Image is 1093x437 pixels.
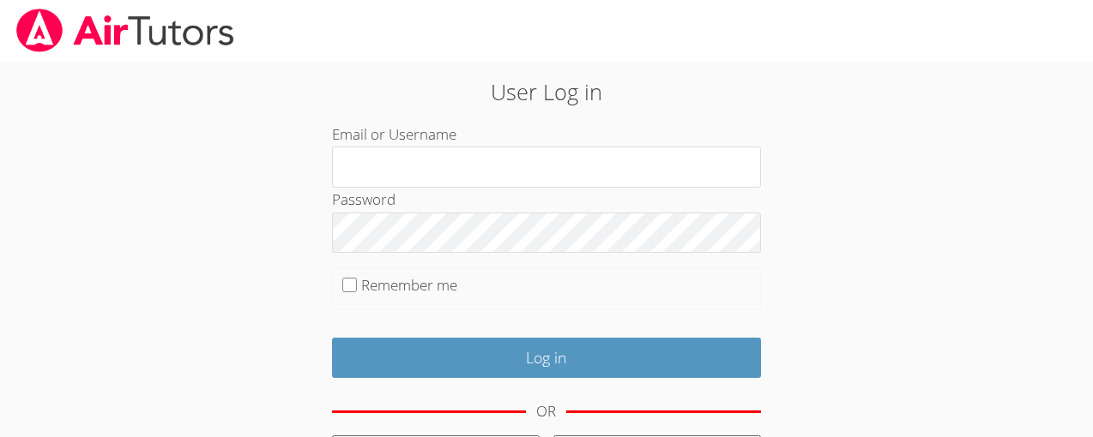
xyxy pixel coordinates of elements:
div: OR [536,399,556,424]
label: Email or Username [332,124,456,144]
label: Password [332,189,396,209]
label: Remember me [361,275,457,295]
img: airtutors_banner-c4298cdbf04f3fff15de1276eac7730deb9818008684d7c2e4769d2f7ddbe033.png [15,9,236,52]
input: Log in [332,338,761,378]
h2: User Log in [251,75,842,108]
